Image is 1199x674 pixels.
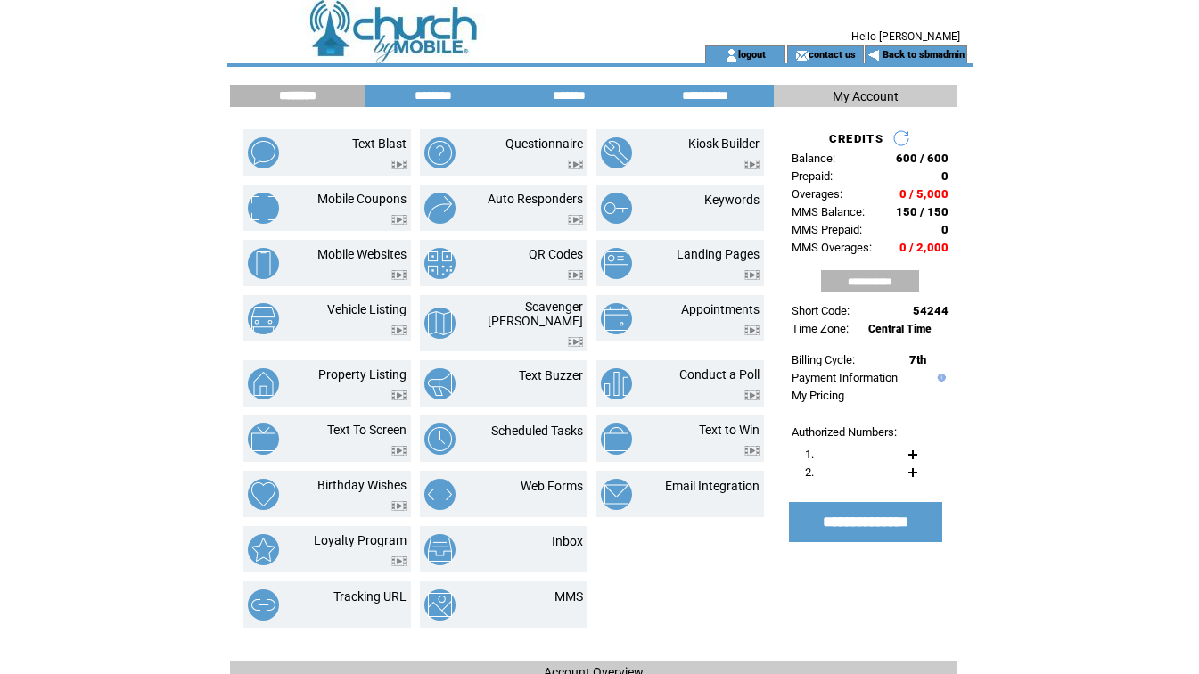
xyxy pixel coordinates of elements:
[529,247,583,261] a: QR Codes
[424,479,456,510] img: web-forms.png
[568,160,583,169] img: video.png
[248,423,279,455] img: text-to-screen.png
[352,136,407,151] a: Text Blast
[601,479,632,510] img: email-integration.png
[896,152,949,165] span: 600 / 600
[792,223,862,236] span: MMS Prepaid:
[248,248,279,279] img: mobile-websites.png
[424,308,456,339] img: scavenger-hunt.png
[554,589,583,604] a: MMS
[941,169,949,183] span: 0
[248,193,279,224] img: mobile-coupons.png
[317,192,407,206] a: Mobile Coupons
[851,30,960,43] span: Hello [PERSON_NAME]
[248,303,279,334] img: vehicle-listing.png
[679,367,760,382] a: Conduct a Poll
[792,205,865,218] span: MMS Balance:
[665,479,760,493] a: Email Integration
[568,270,583,280] img: video.png
[552,534,583,548] a: Inbox
[792,187,842,201] span: Overages:
[519,368,583,382] a: Text Buzzer
[909,353,926,366] span: 7th
[248,368,279,399] img: property-listing.png
[899,241,949,254] span: 0 / 2,000
[795,48,809,62] img: contact_us_icon.gif
[424,589,456,621] img: mms.png
[248,137,279,168] img: text-blast.png
[681,302,760,316] a: Appointments
[327,423,407,437] a: Text To Screen
[867,48,881,62] img: backArrow.gif
[601,248,632,279] img: landing-pages.png
[601,137,632,168] img: kiosk-builder.png
[792,353,855,366] span: Billing Cycle:
[868,323,932,335] span: Central Time
[521,479,583,493] a: Web Forms
[699,423,760,437] a: Text to Win
[391,215,407,225] img: video.png
[424,368,456,399] img: text-buzzer.png
[391,501,407,511] img: video.png
[899,187,949,201] span: 0 / 5,000
[896,205,949,218] span: 150 / 150
[317,247,407,261] a: Mobile Websites
[424,534,456,565] img: inbox.png
[248,479,279,510] img: birthday-wishes.png
[744,270,760,280] img: video.png
[391,270,407,280] img: video.png
[792,371,898,384] a: Payment Information
[248,589,279,621] img: tracking-url.png
[833,89,899,103] span: My Account
[424,248,456,279] img: qr-codes.png
[568,215,583,225] img: video.png
[424,423,456,455] img: scheduled-tasks.png
[248,534,279,565] img: loyalty-program.png
[805,448,814,461] span: 1.
[391,390,407,400] img: video.png
[333,589,407,604] a: Tracking URL
[792,322,849,335] span: Time Zone:
[601,303,632,334] img: appointments.png
[391,325,407,335] img: video.png
[424,193,456,224] img: auto-responders.png
[792,389,844,402] a: My Pricing
[725,48,738,62] img: account_icon.gif
[424,137,456,168] img: questionnaire.png
[883,49,965,61] a: Back to sbmadmin
[391,556,407,566] img: video.png
[491,423,583,438] a: Scheduled Tasks
[601,368,632,399] img: conduct-a-poll.png
[744,160,760,169] img: video.png
[488,300,583,328] a: Scavenger [PERSON_NAME]
[391,160,407,169] img: video.png
[805,465,814,479] span: 2.
[792,241,872,254] span: MMS Overages:
[913,304,949,317] span: 54244
[744,325,760,335] img: video.png
[809,48,856,60] a: contact us
[677,247,760,261] a: Landing Pages
[792,304,850,317] span: Short Code:
[568,337,583,347] img: video.png
[792,152,835,165] span: Balance:
[391,446,407,456] img: video.png
[505,136,583,151] a: Questionnaire
[317,478,407,492] a: Birthday Wishes
[704,193,760,207] a: Keywords
[688,136,760,151] a: Kiosk Builder
[744,390,760,400] img: video.png
[318,367,407,382] a: Property Listing
[941,223,949,236] span: 0
[488,192,583,206] a: Auto Responders
[314,533,407,547] a: Loyalty Program
[601,423,632,455] img: text-to-win.png
[933,374,946,382] img: help.gif
[601,193,632,224] img: keywords.png
[829,132,883,145] span: CREDITS
[738,48,766,60] a: logout
[792,169,833,183] span: Prepaid:
[744,446,760,456] img: video.png
[792,425,897,439] span: Authorized Numbers:
[327,302,407,316] a: Vehicle Listing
